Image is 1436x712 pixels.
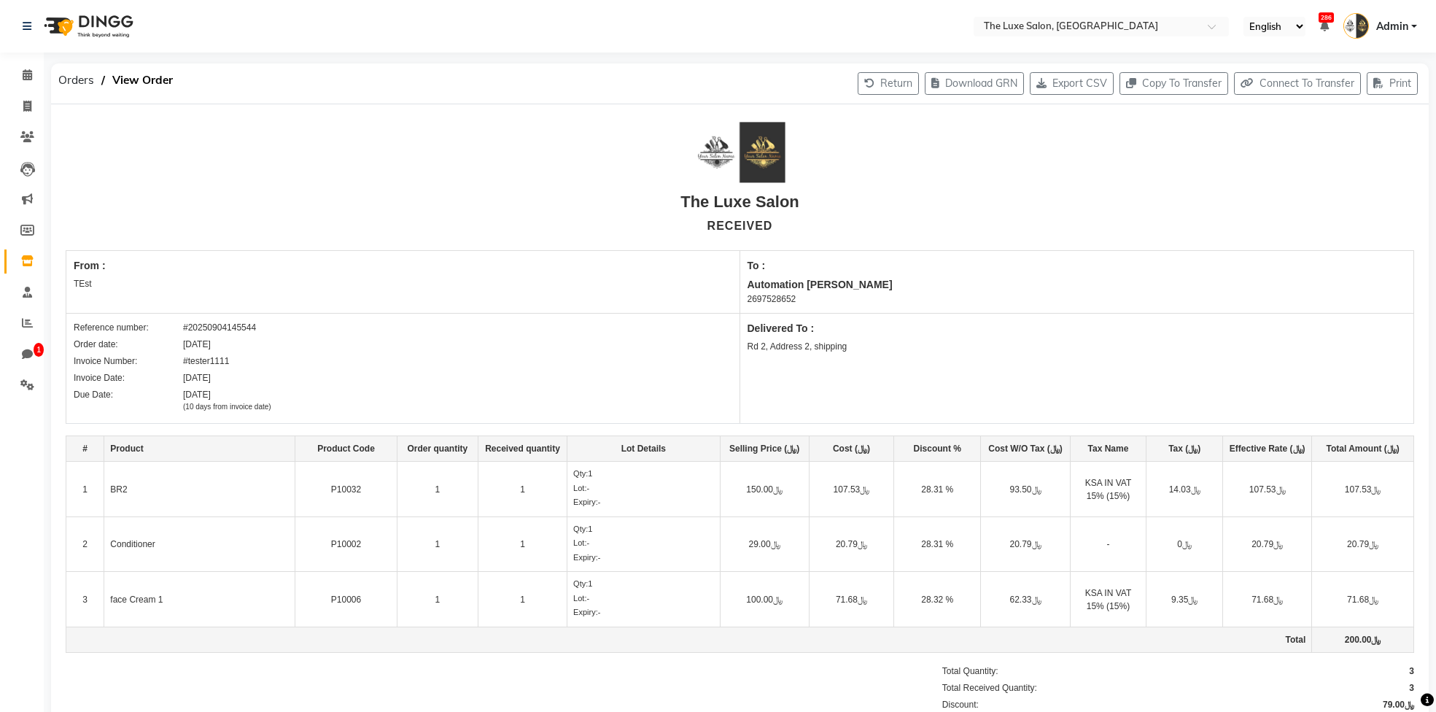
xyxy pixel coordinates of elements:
div: [DATE] [183,388,271,412]
div: 3 [1409,665,1414,678]
td: ﷼62.33 [981,572,1070,627]
div: TEst [74,277,732,290]
span: View Order [105,67,180,93]
div: (10 days from invoice date) [183,401,271,412]
td: ﷼107.53 [1223,462,1312,517]
div: Rd 2, Address 2, shipping [748,340,1407,353]
div: RECEIVED [707,217,773,235]
th: Effective Rate (﷼) [1223,436,1312,462]
div: The Luxe Salon [680,190,799,214]
span: Lot: [573,538,586,547]
td: Conditioner [104,516,295,572]
td: 2 [66,516,104,572]
div: - [573,496,713,508]
td: ﷼150.00 [720,462,809,517]
span: 1 [34,343,44,357]
div: To : [748,258,1407,274]
td: ﷼9.35 [1146,572,1223,627]
span: Expiry: [573,608,598,616]
td: 1 [478,516,567,572]
td: 1 [478,572,567,627]
td: 1 [66,462,104,517]
th: Selling Price (﷼) [720,436,809,462]
th: Order quantity [397,436,478,462]
th: Product [104,436,295,462]
div: #20250904145544 [183,321,256,334]
button: Print [1367,72,1418,95]
td: ﷼107.53 [809,462,893,517]
div: 2697528652 [748,293,1407,306]
div: - [573,552,713,564]
span: 286 [1319,12,1334,23]
td: P10032 [295,462,397,517]
div: Delivered To : [748,321,1407,336]
th: Tax (﷼) [1146,436,1223,462]
button: Copy To Transfer [1119,72,1228,95]
div: - [573,592,713,605]
button: Download GRN [925,72,1024,95]
td: KSA IN VAT 15% (15%) [1070,572,1146,627]
div: Order date: [74,338,183,351]
a: 286 [1320,20,1329,33]
div: 1 [573,468,713,480]
button: Connect To Transfer [1234,72,1361,95]
td: KSA IN VAT 15% (15%) [1070,462,1146,517]
div: Invoice Number: [74,355,183,368]
td: 28.31 % [894,462,981,517]
span: Expiry: [573,553,598,562]
td: ﷼0 [1146,516,1223,572]
td: 1 [397,516,478,572]
td: ﷼20.79 [981,516,1070,572]
div: [DATE] [183,371,211,384]
th: Product Code [295,436,397,462]
div: Discount: [942,698,979,711]
div: - [573,482,713,495]
span: Orders [51,67,101,93]
th: Received quantity [478,436,567,462]
div: ﷼79.00 [1383,698,1414,711]
span: Expiry: [573,498,598,506]
td: 28.31 % [894,516,981,572]
div: From : [74,258,732,274]
div: - [573,537,713,549]
th: Tax Name [1070,436,1146,462]
img: Admin [1343,13,1369,39]
th: Total Amount (﷼) [1312,436,1414,462]
div: - [573,606,713,619]
th: # [66,436,104,462]
td: ﷼29.00 [720,516,809,572]
td: ﷼20.79 [1312,516,1414,572]
td: ﷼93.50 [981,462,1070,517]
button: Return [858,72,919,95]
div: #tester1111 [183,355,229,368]
td: P10002 [295,516,397,572]
td: 3 [66,572,104,627]
div: 1 [573,578,713,590]
th: Discount % [894,436,981,462]
td: 1 [397,572,478,627]
th: Cost (﷼) [809,436,893,462]
a: 1 [4,343,39,367]
span: Qty: [573,579,588,588]
td: ﷼200.00 [1312,627,1414,652]
th: Lot Details [567,436,720,462]
div: 3 [1409,681,1414,694]
td: ﷼107.53 [1312,462,1414,517]
div: [DATE] [183,338,211,351]
td: Total [66,627,1312,652]
div: Total Quantity: [942,665,998,678]
td: BR2 [104,462,295,517]
span: Admin [1376,19,1408,34]
td: ﷼100.00 [720,572,809,627]
td: 1 [478,462,567,517]
span: Qty: [573,525,588,533]
td: 1 [397,462,478,517]
td: 28.32 % [894,572,981,627]
td: ﷼20.79 [809,516,893,572]
div: Invoice Date: [74,371,183,384]
td: ﷼71.68 [809,572,893,627]
div: Reference number: [74,321,183,334]
div: 1 [573,523,713,535]
td: ﷼71.68 [1312,572,1414,627]
td: ﷼71.68 [1223,572,1312,627]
